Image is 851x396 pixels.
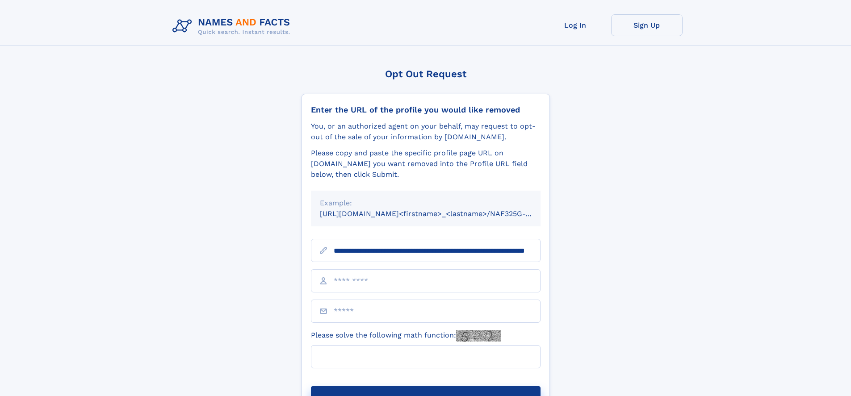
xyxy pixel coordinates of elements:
div: Please copy and paste the specific profile page URL on [DOMAIN_NAME] you want removed into the Pr... [311,148,541,180]
div: Enter the URL of the profile you would like removed [311,105,541,115]
label: Please solve the following math function: [311,330,501,342]
a: Sign Up [611,14,683,36]
div: Example: [320,198,532,208]
div: Opt Out Request [302,68,550,79]
small: [URL][DOMAIN_NAME]<firstname>_<lastname>/NAF325G-xxxxxxxx [320,209,558,218]
img: Logo Names and Facts [169,14,298,38]
a: Log In [540,14,611,36]
div: You, or an authorized agent on your behalf, may request to opt-out of the sale of your informatio... [311,121,541,142]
